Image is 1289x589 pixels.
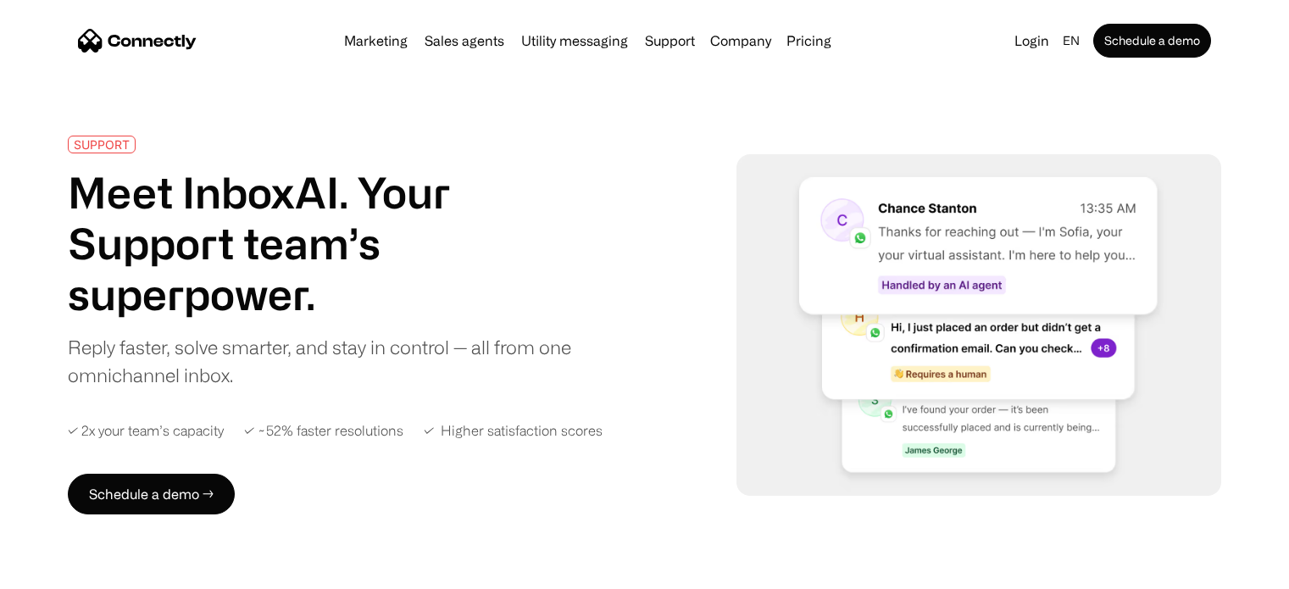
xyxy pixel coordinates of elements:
a: Schedule a demo [1093,24,1211,58]
div: en [1063,29,1080,53]
a: Schedule a demo → [68,474,235,514]
div: en [1056,29,1090,53]
a: Pricing [780,34,838,47]
div: Company [710,29,771,53]
a: Support [638,34,702,47]
a: Sales agents [418,34,511,47]
div: Company [705,29,776,53]
aside: Language selected: English [17,558,102,583]
a: Utility messaging [514,34,635,47]
a: Marketing [337,34,414,47]
div: ✓ 2x your team’s capacity [68,423,224,439]
div: Reply faster, solve smarter, and stay in control — all from one omnichannel inbox. [68,333,583,389]
div: ✓ Higher satisfaction scores [424,423,603,439]
a: Login [1008,29,1056,53]
div: SUPPORT [74,138,130,151]
div: ✓ ~52% faster resolutions [244,423,403,439]
a: home [78,28,197,53]
h1: Meet InboxAI. Your Support team’s superpower. [68,167,583,320]
ul: Language list [34,559,102,583]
